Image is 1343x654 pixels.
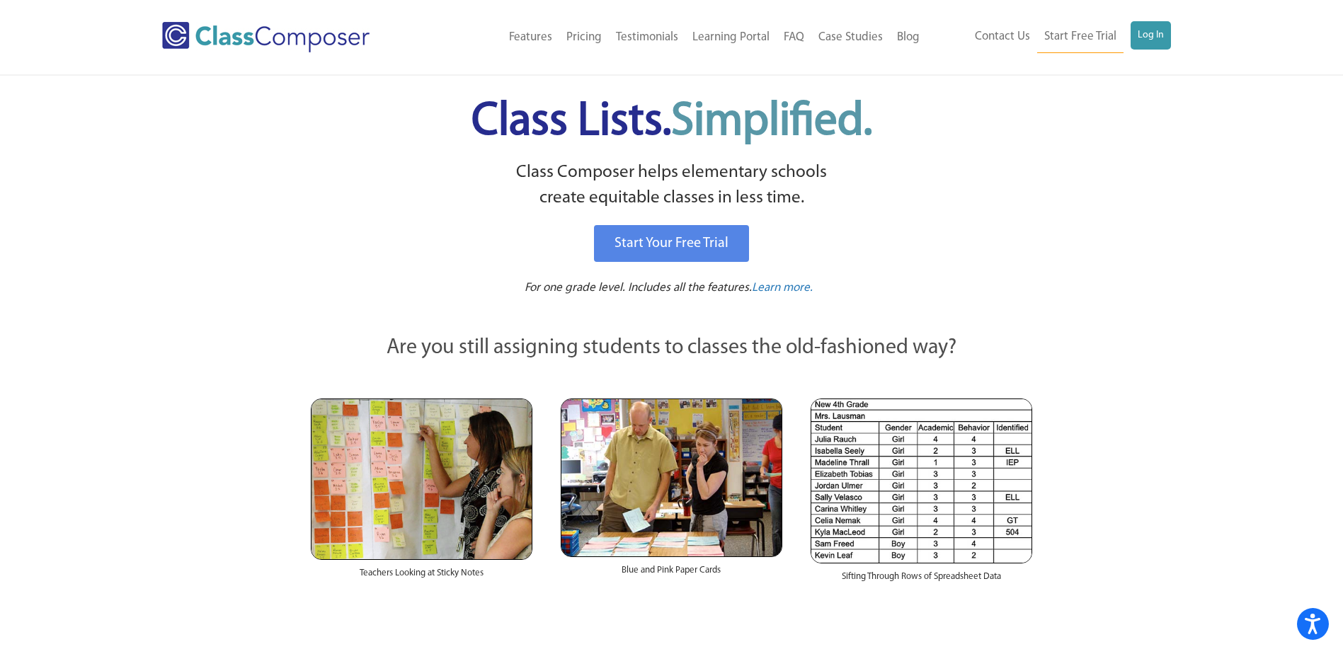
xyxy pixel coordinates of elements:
[671,99,872,145] span: Simplified.
[1131,21,1171,50] a: Log In
[428,22,927,53] nav: Header Menu
[752,282,813,294] span: Learn more.
[472,99,872,145] span: Class Lists.
[811,398,1032,563] img: Spreadsheets
[777,22,811,53] a: FAQ
[968,21,1037,52] a: Contact Us
[752,280,813,297] a: Learn more.
[561,398,782,556] img: Blue and Pink Paper Cards
[311,333,1033,364] p: Are you still assigning students to classes the old-fashioned way?
[890,22,927,53] a: Blog
[811,563,1032,597] div: Sifting Through Rows of Spreadsheet Data
[162,22,370,52] img: Class Composer
[525,282,752,294] span: For one grade level. Includes all the features.
[811,22,890,53] a: Case Studies
[559,22,609,53] a: Pricing
[309,160,1035,212] p: Class Composer helps elementary schools create equitable classes in less time.
[594,225,749,262] a: Start Your Free Trial
[927,21,1171,53] nav: Header Menu
[685,22,777,53] a: Learning Portal
[1037,21,1124,53] a: Start Free Trial
[615,236,728,251] span: Start Your Free Trial
[311,398,532,560] img: Teachers Looking at Sticky Notes
[609,22,685,53] a: Testimonials
[502,22,559,53] a: Features
[311,560,532,594] div: Teachers Looking at Sticky Notes
[561,557,782,591] div: Blue and Pink Paper Cards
